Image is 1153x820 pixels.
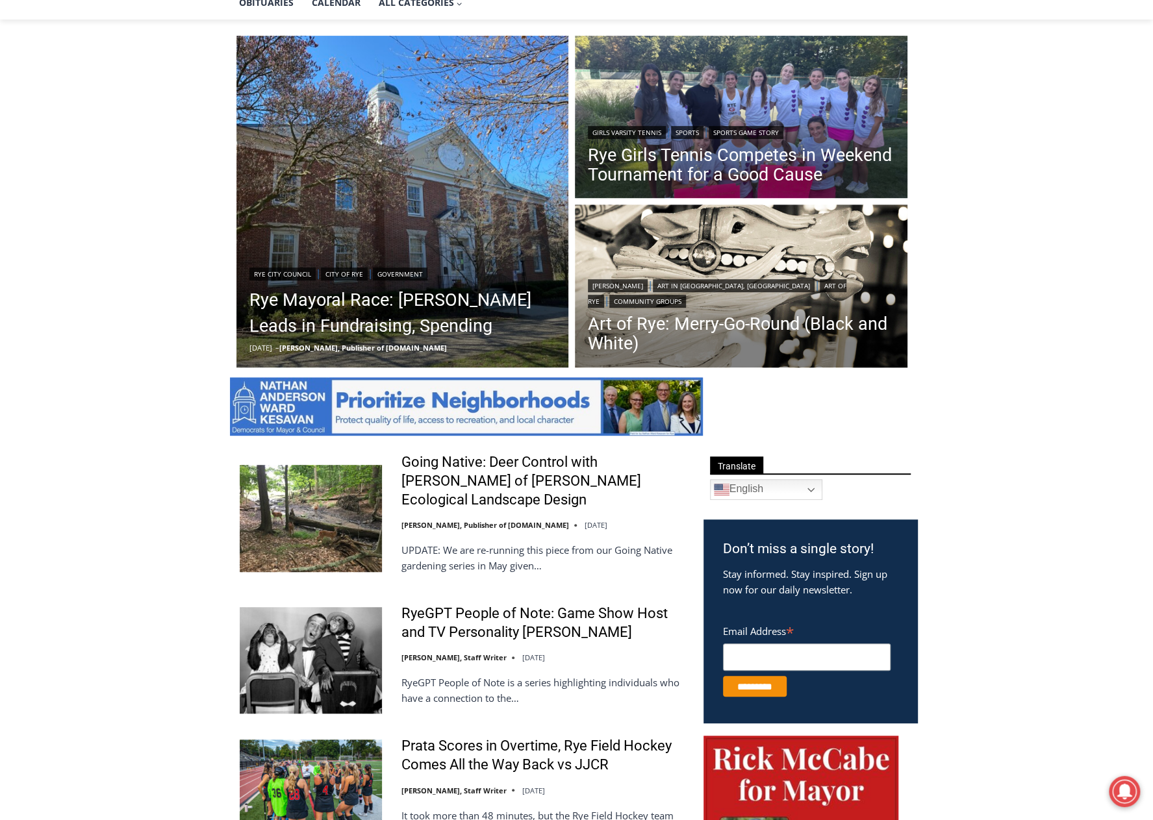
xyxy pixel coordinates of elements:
[249,267,316,280] a: Rye City Council
[575,205,907,371] a: Read More Art of Rye: Merry-Go-Round (Black and White)
[10,130,173,160] h4: [PERSON_NAME] Read Sanctuary Fall Fest: [DATE]
[588,279,648,292] a: [PERSON_NAME]
[152,110,158,123] div: 6
[279,343,447,353] a: [PERSON_NAME], Publisher of [DOMAIN_NAME]
[236,36,569,368] img: Rye City Hall Rye, NY
[136,110,142,123] div: 2
[340,129,602,158] span: Intern @ [DOMAIN_NAME]
[723,539,898,560] h3: Don’t miss a single story!
[723,566,898,597] p: Stay informed. Stay inspired. Sign up now for our daily newsletter.
[240,465,382,571] img: Going Native: Deer Control with Missy Fabel of Missy Fabel Ecological Landscape Design
[710,456,763,474] span: Translate
[401,542,687,573] p: UPDATE: We are re-running this piece from our Going Native gardening series in May given…
[671,126,703,139] a: Sports
[321,267,368,280] a: City of Rye
[401,652,507,662] a: [PERSON_NAME], Staff Writer
[401,453,687,509] a: Going Native: Deer Control with [PERSON_NAME] of [PERSON_NAME] Ecological Landscape Design
[401,604,687,641] a: RyeGPT People of Note: Game Show Host and TV Personality [PERSON_NAME]
[588,126,666,139] a: Girls Varsity Tennis
[328,1,614,126] div: "[PERSON_NAME] and I covered the [DATE] Parade, which was a really eye opening experience as I ha...
[575,205,907,371] img: [PHOTO: Merry-Go-Round (Black and White). Lights blur in the background as the horses spin. By Jo...
[275,343,279,353] span: –
[723,618,891,641] label: Email Address
[240,607,382,714] img: RyeGPT People of Note: Game Show Host and TV Personality Garry Moore
[401,675,687,706] p: RyeGPT People of Note is a series highlighting individuals who have a connection to the…
[401,786,507,795] a: [PERSON_NAME], Staff Writer
[401,520,569,530] a: [PERSON_NAME], Publisher of [DOMAIN_NAME]
[609,295,686,308] a: Community Groups
[588,314,894,353] a: Art of Rye: Merry-Go-Round (Black and White)
[401,737,687,774] a: Prata Scores in Overtime, Rye Field Hockey Comes All the Way Back vs JJCR
[146,110,149,123] div: /
[709,126,783,139] a: Sports Game Story
[588,145,894,184] a: Rye Girls Tennis Competes in Weekend Tournament for a Good Cause
[236,36,569,368] a: Read More Rye Mayoral Race: Henderson Leads in Fundraising, Spending
[312,126,629,162] a: Intern @ [DOMAIN_NAME]
[1,129,194,162] a: [PERSON_NAME] Read Sanctuary Fall Fest: [DATE]
[249,343,272,353] time: [DATE]
[585,520,607,530] time: [DATE]
[249,287,556,339] a: Rye Mayoral Race: [PERSON_NAME] Leads in Fundraising, Spending
[136,38,188,106] div: Birds of Prey: Falcon and hawk demos
[249,265,556,280] div: | |
[653,279,815,292] a: Art in [GEOGRAPHIC_DATA], [GEOGRAPHIC_DATA]
[714,482,729,497] img: en
[522,652,545,662] time: [DATE]
[575,36,907,202] img: (PHOTO: The top Rye Girls Varsity Tennis team poses after the Georgia Williams Memorial Scholarsh...
[575,36,907,202] a: Read More Rye Girls Tennis Competes in Weekend Tournament for a Good Cause
[710,479,822,500] a: English
[588,277,894,308] div: | | |
[522,786,545,795] time: [DATE]
[373,267,427,280] a: Government
[588,123,894,139] div: | |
